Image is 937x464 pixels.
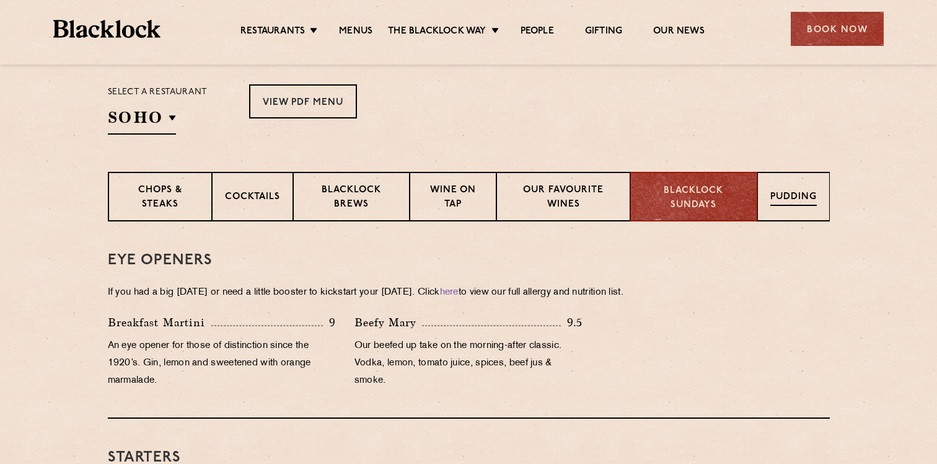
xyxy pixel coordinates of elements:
[388,25,486,39] a: The Blacklock Way
[53,20,161,38] img: BL_Textured_Logo-footer-cropped.svg
[585,25,622,39] a: Gifting
[643,184,744,212] p: Blacklock Sundays
[770,190,817,206] p: Pudding
[240,25,305,39] a: Restaurants
[108,84,208,100] p: Select a restaurant
[561,315,583,331] p: 9.5
[791,12,884,46] div: Book Now
[306,184,397,213] p: Blacklock Brews
[653,25,705,39] a: Our News
[521,25,554,39] a: People
[354,337,583,390] p: Our beefed up take on the morning-after classic. Vodka, lemon, tomato juice, spices, beef jus & s...
[423,184,483,213] p: Wine on Tap
[108,314,211,331] p: Breakfast Martini
[108,284,830,301] p: If you had a big [DATE] or need a little booster to kickstart your [DATE]. Click to view our full...
[108,337,336,390] p: An eye opener for those of distinction since the 1920’s. Gin, lemon and sweetened with orange mar...
[108,252,830,269] h3: Eye openers
[249,84,357,118] a: View PDF Menu
[121,184,199,213] p: Chops & Steaks
[440,288,459,297] a: here
[323,315,336,331] p: 9
[339,25,372,39] a: Menus
[108,107,176,135] h2: SOHO
[225,190,280,206] p: Cocktails
[354,314,422,331] p: Beefy Mary
[509,184,617,213] p: Our favourite wines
